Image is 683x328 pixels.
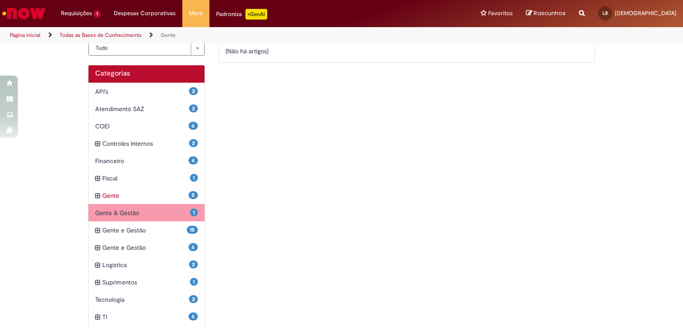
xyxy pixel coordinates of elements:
span: Rascunhos [534,9,566,17]
a: Rascunhos [526,9,566,18]
span: Gente [102,191,189,200]
span: 6 [189,312,198,320]
div: expandir categoria TI 6 TI [88,308,205,326]
span: TI [102,312,189,321]
div: expandir categoria Controles Internos 2 Controles Internos [88,135,205,152]
span: 2 [189,139,198,147]
span: API's [95,87,189,96]
div: expandir categoria Gente e Gestão 15 Gente e Gestão [88,221,205,239]
span: Atendimento SAZ [95,104,189,113]
span: 1 [190,208,198,216]
span: Gente e Gestão [102,243,189,252]
span: 6 [189,122,198,130]
span: Tudo [96,41,186,55]
i: expandir categoria Logistica [95,260,100,270]
div: 4 Financeiro [88,152,205,170]
div: 2 Atendimento SAZ [88,100,205,118]
i: expandir categoria TI [95,312,100,322]
span: 4 [189,156,198,164]
ul: Trilhas de página [7,27,449,44]
i: expandir categoria Suprimentos [95,278,100,288]
span: Gente e Gestão [102,226,187,235]
span: Gente & Gestão [95,208,190,217]
img: ServiceNow [1,4,47,22]
span: 6 [189,243,198,251]
span: 15 [187,226,198,234]
div: 2 Tecnologia [88,291,205,308]
span: Financeiro [95,156,189,165]
span: 2 [189,260,198,268]
span: 1 [94,10,100,18]
span: Fiscal [102,174,190,183]
a: Gente [161,32,176,39]
span: 1 [190,174,198,182]
span: Suprimentos [102,278,190,287]
span: COEI [95,122,189,131]
div: expandir categoria Gente e Gestão 6 Gente e Gestão [88,239,205,256]
span: Favoritos [488,9,513,18]
div: 6 COEI [88,117,205,135]
div: expandir categoria Logistica 2 Logistica [88,256,205,274]
div: expandir categoria Gente 5 Gente [88,187,205,204]
a: Página inicial [10,32,40,39]
span: 1 [190,278,198,286]
div: expandir categoria Suprimentos 1 Suprimentos [88,273,205,291]
span: Controles Internos [102,139,189,148]
span: 2 [189,104,198,112]
i: expandir categoria Gente e Gestão [95,243,100,253]
span: Despesas Corporativas [114,9,176,18]
span: Logistica [102,260,189,269]
span: More [189,9,203,18]
p: +GenAi [245,9,267,20]
div: expandir categoria Fiscal 1 Fiscal [88,169,205,187]
span: 5 [189,191,198,199]
span: 2 [189,87,198,95]
i: expandir categoria Fiscal [95,174,100,184]
span: LB [603,10,608,16]
div: 2 API's [88,83,205,100]
h1: Categorias [95,70,198,78]
a: Tudo [88,40,205,56]
span: 2 [189,295,198,303]
div: Bases de Conhecimento [88,40,205,56]
div: (Não há artigos) [225,47,588,56]
i: expandir categoria Gente [95,191,100,201]
span: [DEMOGRAPHIC_DATA] [615,9,676,17]
i: expandir categoria Controles Internos [95,139,100,149]
a: Todas as Bases de Conhecimento [60,32,141,39]
span: Requisições [61,9,92,18]
i: expandir categoria Gente e Gestão [95,226,100,236]
span: Tecnologia [95,295,189,304]
div: Padroniza [216,9,267,20]
div: 1 Gente & Gestão [88,204,205,222]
